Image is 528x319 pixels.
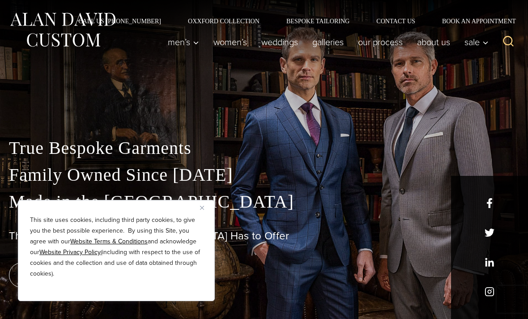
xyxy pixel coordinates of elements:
[175,18,273,24] a: Oxxford Collection
[39,247,101,257] a: Website Privacy Policy
[9,135,519,215] p: True Bespoke Garments Family Owned Since [DATE] Made in the [GEOGRAPHIC_DATA]
[161,33,493,51] nav: Primary Navigation
[65,18,519,24] nav: Secondary Navigation
[200,206,204,210] img: Close
[30,215,203,279] p: This site uses cookies, including third party cookies, to give you the best possible experience. ...
[464,38,489,47] span: Sale
[9,230,519,242] h1: The Best Custom Suits [GEOGRAPHIC_DATA] Has to Offer
[9,10,116,50] img: Alan David Custom
[168,38,199,47] span: Men’s
[498,31,519,53] button: View Search Form
[65,18,175,24] a: Call Us [PHONE_NUMBER]
[273,18,363,24] a: Bespoke Tailoring
[206,33,254,51] a: Women’s
[254,33,305,51] a: weddings
[429,18,519,24] a: Book an Appointment
[70,237,148,246] a: Website Terms & Conditions
[410,33,457,51] a: About Us
[351,33,410,51] a: Our Process
[305,33,351,51] a: Galleries
[363,18,429,24] a: Contact Us
[200,202,211,213] button: Close
[9,263,134,288] a: book an appointment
